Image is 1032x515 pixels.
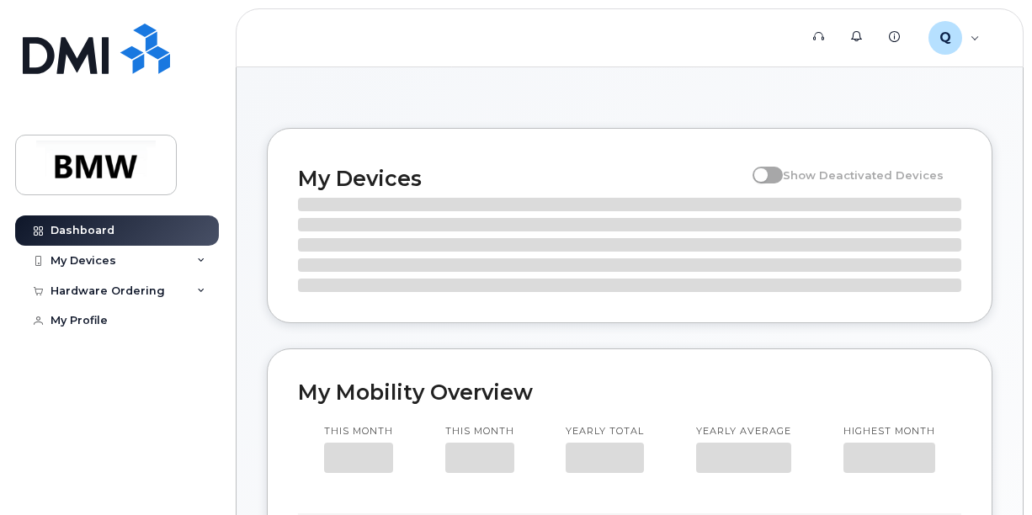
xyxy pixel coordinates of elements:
input: Show Deactivated Devices [753,159,766,173]
p: Yearly average [696,425,791,438]
p: Highest month [843,425,935,438]
p: Yearly total [566,425,644,438]
h2: My Devices [298,166,744,191]
h2: My Mobility Overview [298,380,961,405]
p: This month [445,425,514,438]
span: Show Deactivated Devices [783,168,944,182]
p: This month [324,425,393,438]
